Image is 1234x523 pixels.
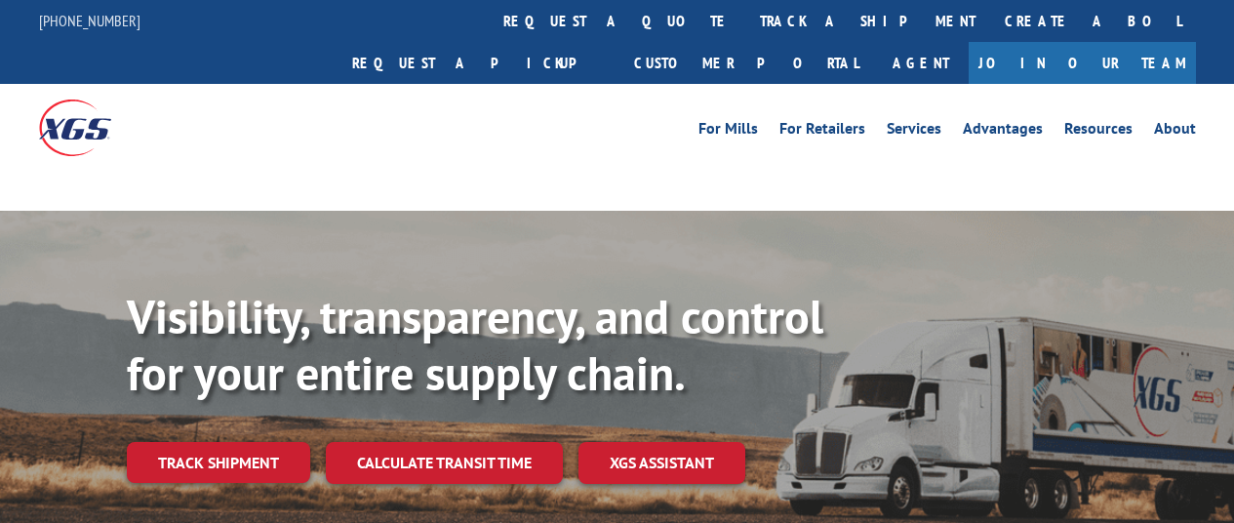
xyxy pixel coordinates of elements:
a: XGS ASSISTANT [578,442,745,484]
b: Visibility, transparency, and control for your entire supply chain. [127,286,823,403]
a: [PHONE_NUMBER] [39,11,140,30]
a: Resources [1064,121,1133,142]
a: Calculate transit time [326,442,563,484]
a: Advantages [963,121,1043,142]
a: Track shipment [127,442,310,483]
a: Join Our Team [969,42,1196,84]
a: Request a pickup [338,42,619,84]
a: Agent [873,42,969,84]
a: Services [887,121,941,142]
a: Customer Portal [619,42,873,84]
a: For Retailers [779,121,865,142]
a: For Mills [698,121,758,142]
a: About [1154,121,1196,142]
